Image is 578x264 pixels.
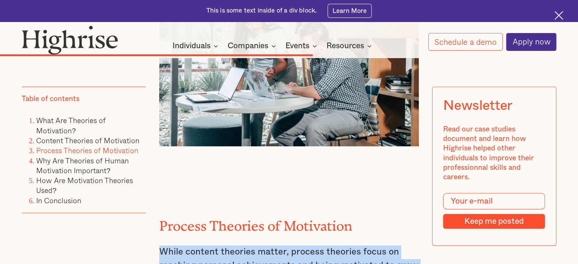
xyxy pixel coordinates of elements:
[443,213,545,229] input: Keep me posted
[285,41,309,51] div: Events
[36,155,129,175] a: Why Are Theories of Human Motivation Important?
[36,135,139,146] a: Content Theories of Motivation
[443,193,545,229] form: Modal Form
[443,98,512,114] div: Newsletter
[173,41,220,51] div: Individuals
[443,193,545,209] input: Your e-mail
[443,125,545,182] div: Read our case studies document and learn how Highrise helped other individuals to improve their p...
[328,4,372,17] a: Learn More
[428,33,503,51] a: Schedule a demo
[228,41,278,51] div: Companies
[36,175,133,196] a: How Are Motivation Theories Used?
[206,6,317,15] div: This is some text inside of a div block.
[36,115,106,136] a: What Are Theories of Motivation?
[228,41,268,51] div: Companies
[159,215,419,230] h2: Process Theories of Motivation
[22,94,79,104] div: Table of contents
[506,33,556,51] a: Apply now
[285,41,319,51] div: Events
[326,41,374,51] div: Resources
[554,11,563,20] img: Cross icon
[173,41,211,51] div: Individuals
[326,41,364,51] div: Resources
[36,145,138,156] a: Process Theories of Motivation
[36,195,81,206] a: In Conclusion
[22,25,118,55] img: Highrise logo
